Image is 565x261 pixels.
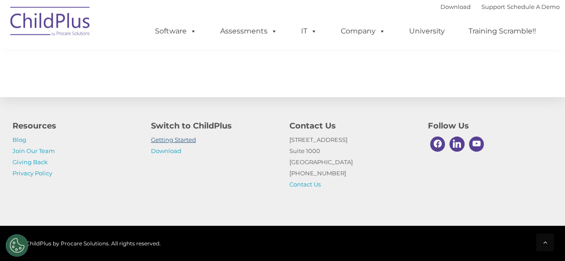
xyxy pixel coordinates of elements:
a: University [400,22,454,40]
a: Download [440,3,471,10]
a: Support [481,3,505,10]
a: Download [151,147,181,154]
h4: Switch to ChildPlus [151,120,276,132]
p: [STREET_ADDRESS] Suite 1000 [GEOGRAPHIC_DATA] [PHONE_NUMBER] [289,134,414,190]
h4: Contact Us [289,120,414,132]
img: ChildPlus by Procare Solutions [6,0,95,45]
a: Company [332,22,394,40]
a: Privacy Policy [13,170,52,177]
span: Last name [124,59,151,66]
a: Training Scramble!! [460,22,545,40]
a: IT [292,22,326,40]
a: Linkedin [447,134,467,154]
h4: Follow Us [428,120,553,132]
span: © 2025 ChildPlus by Procare Solutions. All rights reserved. [6,240,161,247]
span: Phone number [124,95,162,102]
a: Schedule A Demo [507,3,560,10]
a: Assessments [211,22,286,40]
a: Join Our Team [13,147,55,154]
a: Blog [13,136,26,143]
h4: Resources [13,120,138,132]
a: Contact Us [289,181,321,188]
a: Giving Back [13,158,48,166]
button: Cookies Settings [6,234,28,257]
a: Youtube [467,134,486,154]
iframe: Chat Widget [419,165,565,261]
a: Facebook [428,134,448,154]
font: | [440,3,560,10]
a: Software [146,22,205,40]
a: Getting Started [151,136,196,143]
